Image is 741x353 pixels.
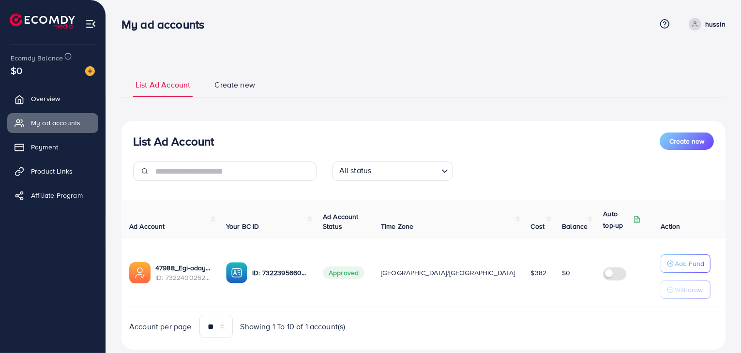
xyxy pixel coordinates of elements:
span: Product Links [31,166,73,176]
p: hussin [705,18,726,30]
span: Cost [531,221,545,231]
span: Create new [214,79,255,90]
a: hussin [685,18,726,30]
span: Ad Account Status [323,212,359,231]
span: Payment [31,142,58,152]
p: ID: 7322395660047679490 [252,267,307,279]
img: ic-ba-acc.ded83a64.svg [226,262,247,283]
h3: List Ad Account [133,134,214,148]
button: Add Fund [661,254,711,273]
span: Time Zone [381,221,413,231]
span: Action [661,221,680,231]
span: $0 [562,268,570,278]
span: Account per page [129,321,192,332]
input: Search for option [374,163,437,178]
span: [GEOGRAPHIC_DATA]/[GEOGRAPHIC_DATA] [381,268,515,278]
a: 47988_Egi-oday_1704879189414 [155,263,211,273]
span: Approved [323,266,364,279]
h3: My ad accounts [121,17,212,31]
span: Overview [31,94,60,103]
img: menu [85,18,96,29]
span: ID: 7322400262163841025 [155,273,211,282]
span: Ad Account [129,221,165,231]
div: Search for option [332,162,453,181]
a: Product Links [7,162,98,181]
p: Add Fund [675,258,704,269]
img: image [85,66,95,76]
span: My ad accounts [31,118,80,128]
span: $0 [11,63,22,77]
img: logo [10,14,75,29]
span: All status [337,163,374,178]
p: Auto top-up [603,208,631,231]
button: Withdraw [661,280,711,299]
img: ic-ads-acc.e4c84228.svg [129,262,151,283]
span: Create new [669,136,704,146]
span: Your BC ID [226,221,259,231]
span: Showing 1 To 10 of 1 account(s) [241,321,346,332]
span: Affiliate Program [31,191,83,200]
div: <span class='underline'>47988_Egi-oday_1704879189414</span></br>7322400262163841025 [155,263,211,283]
a: My ad accounts [7,113,98,132]
span: List Ad Account [136,79,190,90]
span: $382 [531,268,547,278]
p: Withdraw [675,284,703,295]
a: Payment [7,137,98,157]
span: Ecomdy Balance [11,53,63,63]
iframe: Chat [700,309,734,346]
button: Create new [660,132,714,150]
a: Overview [7,89,98,108]
span: Balance [562,221,588,231]
a: Affiliate Program [7,186,98,205]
